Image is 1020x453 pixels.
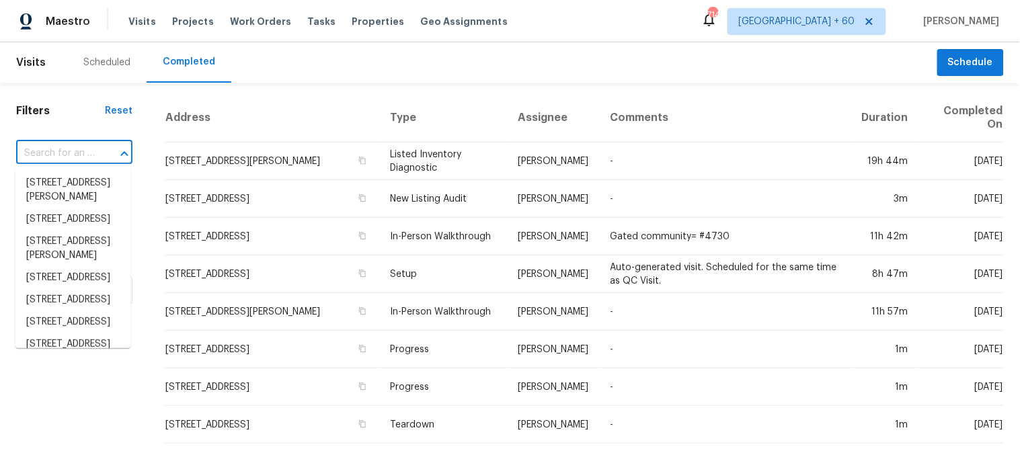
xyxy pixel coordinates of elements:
[937,49,1004,77] button: Schedule
[919,255,1004,293] td: [DATE]
[15,172,130,208] li: [STREET_ADDRESS][PERSON_NAME]
[600,142,851,180] td: -
[851,255,919,293] td: 8h 47m
[115,145,134,163] button: Close
[600,255,851,293] td: Auto-generated visit. Scheduled for the same time as QC Visit.
[508,218,600,255] td: [PERSON_NAME]
[15,267,130,289] li: [STREET_ADDRESS]
[919,180,1004,218] td: [DATE]
[165,255,379,293] td: [STREET_ADDRESS]
[508,331,600,368] td: [PERSON_NAME]
[508,368,600,406] td: [PERSON_NAME]
[172,15,214,28] span: Projects
[356,418,368,430] button: Copy Address
[356,192,368,204] button: Copy Address
[16,48,46,77] span: Visits
[15,231,130,267] li: [STREET_ADDRESS][PERSON_NAME]
[230,15,291,28] span: Work Orders
[165,293,379,331] td: [STREET_ADDRESS][PERSON_NAME]
[508,180,600,218] td: [PERSON_NAME]
[919,218,1004,255] td: [DATE]
[15,289,130,311] li: [STREET_ADDRESS]
[307,17,336,26] span: Tasks
[165,180,379,218] td: [STREET_ADDRESS]
[948,54,993,71] span: Schedule
[600,218,851,255] td: Gated community= #4730
[918,15,1000,28] span: [PERSON_NAME]
[508,142,600,180] td: [PERSON_NAME]
[163,55,215,69] div: Completed
[379,180,508,218] td: New Listing Audit
[105,104,132,118] div: Reset
[739,15,855,28] span: [GEOGRAPHIC_DATA] + 60
[600,180,851,218] td: -
[356,343,368,355] button: Copy Address
[508,255,600,293] td: [PERSON_NAME]
[600,406,851,444] td: -
[379,368,508,406] td: Progress
[919,331,1004,368] td: [DATE]
[379,93,508,142] th: Type
[919,368,1004,406] td: [DATE]
[379,293,508,331] td: In-Person Walkthrough
[508,293,600,331] td: [PERSON_NAME]
[919,406,1004,444] td: [DATE]
[15,208,130,231] li: [STREET_ADDRESS]
[600,293,851,331] td: -
[851,218,919,255] td: 11h 42m
[600,93,851,142] th: Comments
[420,15,508,28] span: Geo Assignments
[379,406,508,444] td: Teardown
[15,311,130,333] li: [STREET_ADDRESS]
[356,380,368,393] button: Copy Address
[851,406,919,444] td: 1m
[352,15,404,28] span: Properties
[508,93,600,142] th: Assignee
[165,406,379,444] td: [STREET_ADDRESS]
[379,142,508,180] td: Listed Inventory Diagnostic
[379,255,508,293] td: Setup
[356,267,368,280] button: Copy Address
[919,293,1004,331] td: [DATE]
[851,93,919,142] th: Duration
[379,331,508,368] td: Progress
[508,406,600,444] td: [PERSON_NAME]
[165,368,379,406] td: [STREET_ADDRESS]
[851,331,919,368] td: 1m
[165,93,379,142] th: Address
[165,218,379,255] td: [STREET_ADDRESS]
[851,293,919,331] td: 11h 57m
[919,142,1004,180] td: [DATE]
[128,15,156,28] span: Visits
[46,15,90,28] span: Maestro
[851,142,919,180] td: 19h 44m
[708,8,717,22] div: 714
[83,56,130,69] div: Scheduled
[16,143,95,164] input: Search for an address...
[356,230,368,242] button: Copy Address
[919,93,1004,142] th: Completed On
[600,331,851,368] td: -
[356,155,368,167] button: Copy Address
[851,180,919,218] td: 3m
[15,333,130,370] li: [STREET_ADDRESS][PERSON_NAME]
[356,305,368,317] button: Copy Address
[165,142,379,180] td: [STREET_ADDRESS][PERSON_NAME]
[165,331,379,368] td: [STREET_ADDRESS]
[851,368,919,406] td: 1m
[16,104,105,118] h1: Filters
[379,218,508,255] td: In-Person Walkthrough
[600,368,851,406] td: -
